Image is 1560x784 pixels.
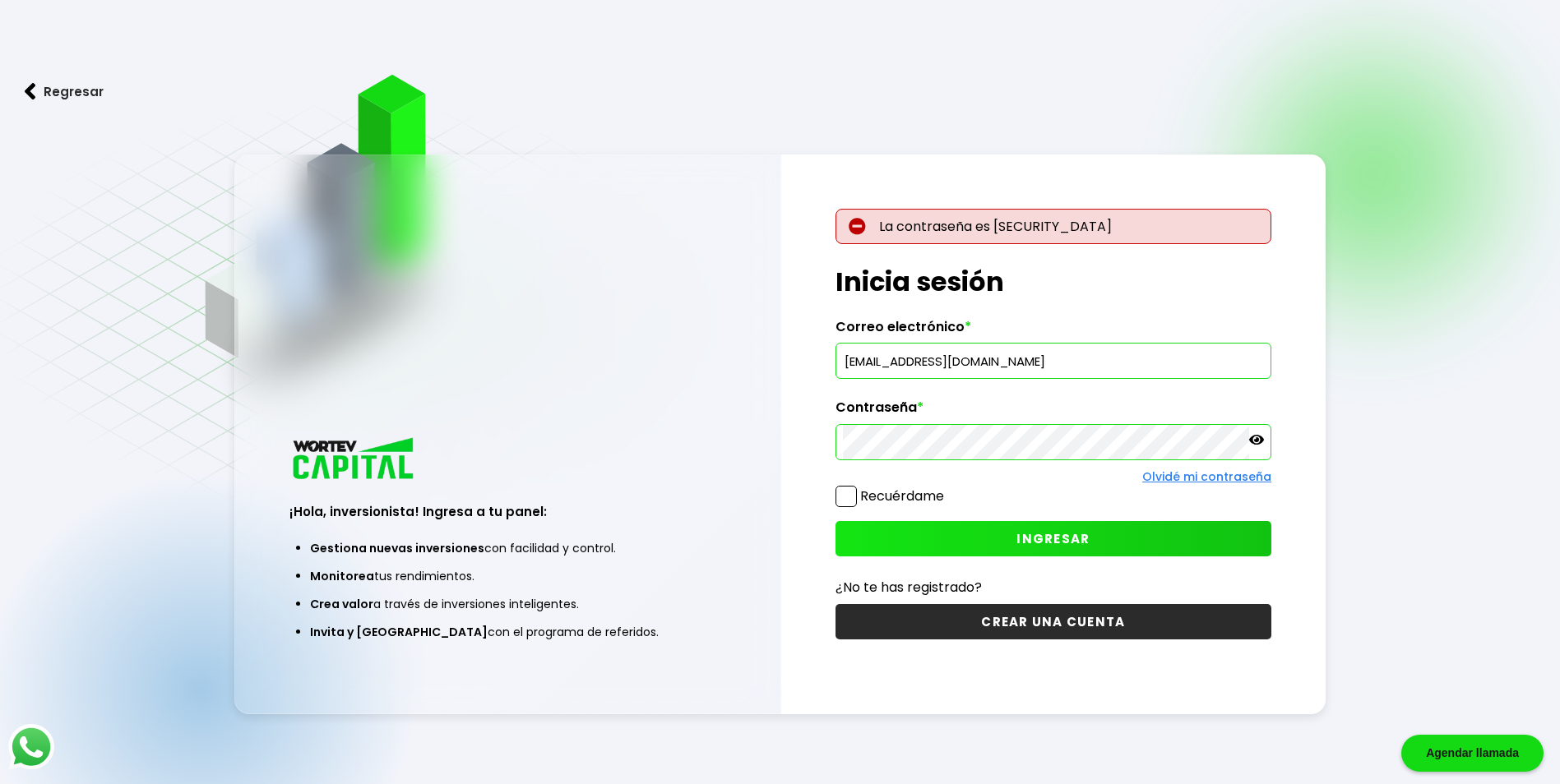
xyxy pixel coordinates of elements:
a: Olvidé mi contraseña [1142,468,1271,485]
li: a través de inversiones inteligentes. [310,590,705,618]
label: Contraseña [836,399,1271,424]
img: error-circle.027baa21.svg [849,218,866,235]
a: ¿No te has registrado?CREAR UNA CUENTA [836,577,1271,639]
button: CREAR UNA CUENTA [836,604,1271,639]
input: hola@wortev.capital [843,344,1264,378]
p: La contraseña es [SECURITY_DATA] [836,209,1271,244]
span: Crea valor [310,596,373,612]
div: Agendar llamada [1401,735,1544,772]
img: logos_whatsapp-icon.242b2217.svg [8,724,54,770]
li: tus rendimientos. [310,562,705,590]
label: Recuérdame [860,487,944,505]
label: Correo electrónico [836,319,1271,344]
p: ¿No te has registrado? [836,577,1271,597]
span: Monitorea [310,568,374,584]
img: logo_wortev_capital [289,436,419,484]
span: Gestiona nuevas inversiones [310,540,484,556]
h1: Inicia sesión [836,262,1271,302]
li: con el programa de referidos. [310,618,705,646]
img: flecha izquierda [25,83,36,100]
span: INGRESAR [1016,530,1090,547]
li: con facilidad y control. [310,534,705,562]
button: INGRESAR [836,521,1271,556]
h3: ¡Hola, inversionista! Ingresa a tu panel: [289,502,725,521]
span: Invita y [GEOGRAPHIC_DATA] [310,624,488,640]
